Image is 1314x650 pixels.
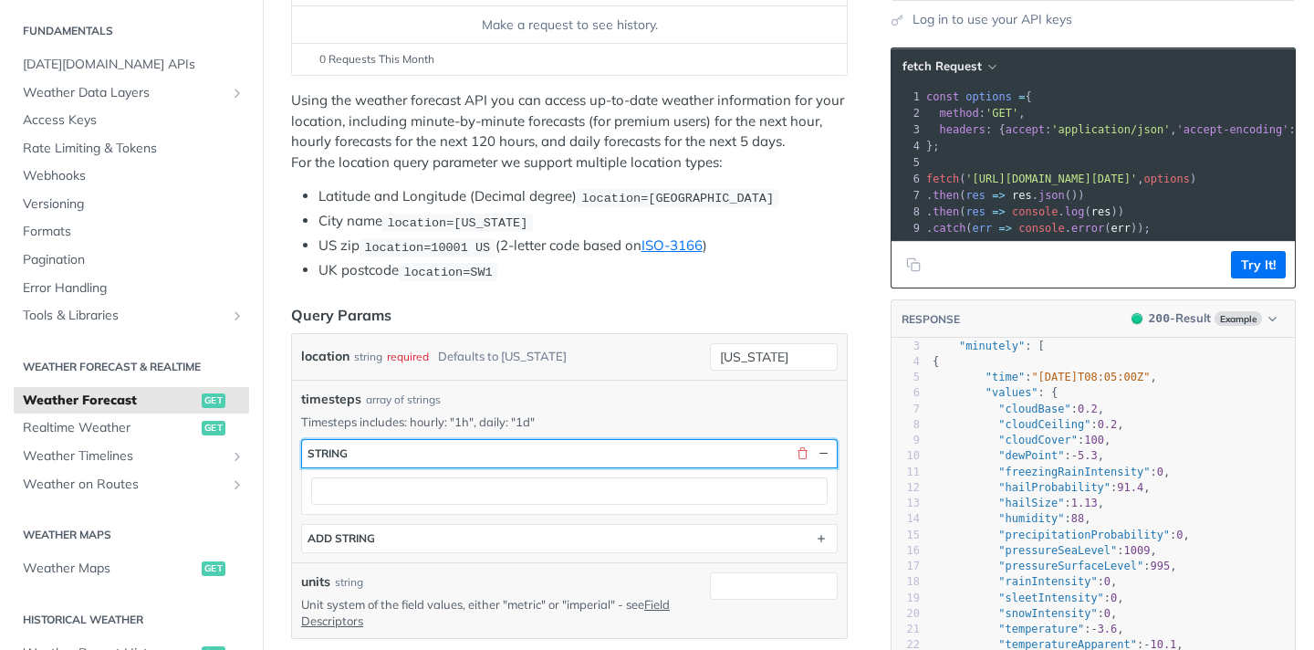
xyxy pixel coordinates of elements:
div: 4 [892,138,923,154]
span: Error Handling [23,279,245,298]
span: Formats [23,223,245,241]
div: 19 [892,591,920,606]
span: "freezingRainIntensity" [998,466,1150,478]
span: : , [933,434,1111,446]
span: Weather Maps [23,560,197,578]
span: Example [1215,311,1262,326]
span: 995 [1150,560,1170,572]
div: 20 [892,606,920,622]
button: fetch Request [896,58,1002,76]
span: Rate Limiting & Tokens [23,140,245,158]
span: => [999,222,1012,235]
span: . ( . ()) [926,189,1085,202]
div: 13 [892,496,920,511]
span: 88 [1071,512,1084,525]
div: 7 [892,402,920,417]
li: City name [318,211,848,232]
span: - [1090,623,1097,635]
span: console [1012,205,1058,218]
div: 21 [892,622,920,637]
span: 1009 [1124,544,1151,557]
span: fetch Request [902,58,982,74]
span: Realtime Weather [23,419,197,437]
div: 6 [892,171,923,187]
button: Show subpages for Weather on Routes [230,477,245,492]
span: : , [933,544,1157,557]
span: }; [926,140,940,152]
div: string [335,574,363,591]
div: 14 [892,511,920,527]
span: : , [933,371,1157,383]
span: timesteps [301,390,361,409]
span: location=[US_STATE] [387,215,527,229]
label: units [301,572,330,592]
a: Webhooks [14,162,249,190]
a: Weather TimelinesShow subpages for Weather Timelines [14,443,249,470]
span: = [1018,90,1025,103]
div: 1 [892,89,923,105]
button: Try It! [1231,251,1286,278]
span: "cloudBase" [998,403,1070,415]
span: [DATE][DOMAIN_NAME] APIs [23,56,245,74]
span: res [965,189,985,202]
span: Versioning [23,195,245,214]
span: 200 [1149,311,1170,325]
button: Copy to clipboard [901,251,926,278]
div: 18 [892,574,920,590]
span: { [933,355,939,368]
span: 0 [1111,592,1117,604]
span: err [1111,222,1131,235]
button: Hide [815,446,831,462]
button: ADD string [302,525,837,552]
div: 16 [892,543,920,559]
span: "time" [985,371,1025,383]
div: 12 [892,480,920,496]
span: err [973,222,993,235]
span: : , [933,607,1117,620]
span: "precipitationProbability" [998,529,1170,541]
span: location=SW1 [403,265,492,278]
a: Weather on RoutesShow subpages for Weather on Routes [14,471,249,498]
span: fetch [926,173,959,185]
div: ADD string [308,531,375,545]
span: "hailProbability" [998,481,1111,494]
div: 8 [892,417,920,433]
div: 9 [892,433,920,448]
span: "temperature" [998,623,1084,635]
a: Versioning [14,191,249,218]
li: US zip (2-letter code based on ) [318,236,848,257]
span: res [965,205,985,218]
span: : , [933,512,1091,525]
span: 0 [1176,529,1183,541]
span: "pressureSeaLevel" [998,544,1117,557]
span: 1.13 [1071,497,1098,509]
div: required [387,343,429,370]
span: Webhooks [23,167,245,185]
span: : { [933,386,1058,399]
span: 'accept-encoding' [1177,123,1289,136]
span: : , [933,481,1151,494]
span: 5.3 [1078,449,1098,462]
div: 17 [892,559,920,574]
span: Weather on Routes [23,476,225,494]
span: : , [933,403,1104,415]
div: 3 [892,339,920,354]
span: 0 [1104,607,1111,620]
span: 200 [1131,313,1142,324]
span: get [202,561,225,576]
span: location=10001 US [364,240,490,254]
span: 0 [1104,575,1111,588]
div: string [354,343,382,370]
div: 6 [892,385,920,401]
span: location=[GEOGRAPHIC_DATA] [581,191,774,204]
div: string [308,446,348,460]
span: : , [933,466,1170,478]
span: "humidity" [998,512,1064,525]
span: json [1038,189,1065,202]
span: res [1091,205,1111,218]
span: "snowIntensity" [998,607,1097,620]
div: 9 [892,220,923,236]
div: Defaults to [US_STATE] [438,343,567,370]
span: : [ [933,340,1045,352]
span: accept [1006,123,1045,136]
